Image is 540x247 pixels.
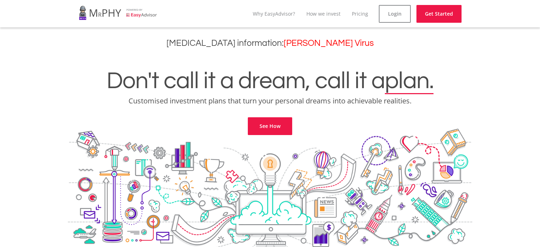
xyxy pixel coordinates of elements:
[416,5,462,23] a: Get Started
[248,117,292,135] a: See How
[352,10,368,17] a: Pricing
[306,10,340,17] a: How we invest
[385,69,433,93] span: plan.
[5,38,535,48] h3: [MEDICAL_DATA] information:
[284,39,374,48] a: [PERSON_NAME] Virus
[379,5,411,23] a: Login
[5,69,535,93] h1: Don't call it a dream, call it a
[253,10,295,17] a: Why EasyAdvisor?
[5,96,535,106] p: Customised investment plans that turn your personal dreams into achievable realities.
